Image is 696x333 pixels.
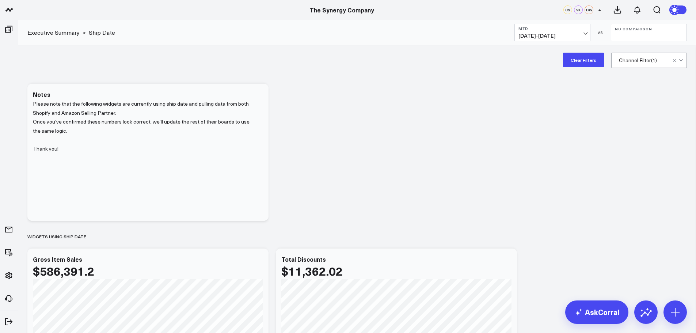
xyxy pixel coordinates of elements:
[574,5,583,14] div: VK
[27,228,86,245] div: Widgets using Ship date
[615,27,683,31] b: No Comparison
[33,90,50,98] div: Notes
[281,264,343,277] div: $11,362.02
[611,24,687,41] button: No Comparison
[619,57,657,63] div: Channel Filter ( 1 )
[563,53,604,67] button: Clear Filters
[33,255,82,263] div: Gross Item Sales
[89,29,115,37] a: Ship Date
[563,5,572,14] div: CS
[565,300,628,324] a: AskCorral
[33,99,258,117] p: Please note that the following widgets are currently using ship date and pulling data from both S...
[33,117,258,135] p: Once you’ve confirmed these numbers look correct, we’ll update the rest of their boards to use th...
[33,135,258,153] p: Thank you!
[518,26,586,31] b: MTD
[598,7,601,12] span: +
[27,29,86,37] div: >
[309,6,374,14] a: The Synergy Company
[33,264,94,277] div: $586,391.2
[281,255,326,263] div: Total Discounts
[585,5,593,14] div: DW
[514,24,590,41] button: MTD[DATE]-[DATE]
[594,30,607,35] div: VS
[27,29,80,37] a: Executive Summary
[518,33,586,39] span: [DATE] - [DATE]
[595,5,604,14] button: +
